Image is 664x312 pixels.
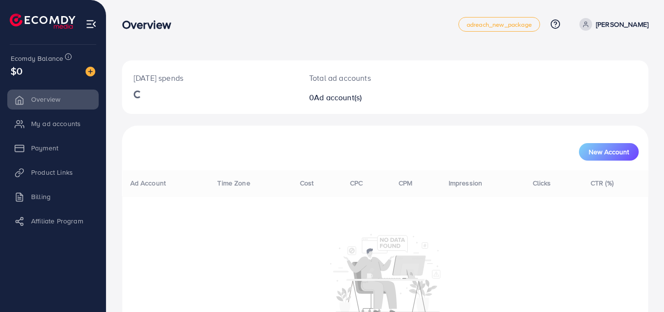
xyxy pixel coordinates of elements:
[309,93,418,102] h2: 0
[589,148,629,155] span: New Account
[579,143,639,161] button: New Account
[11,54,63,63] span: Ecomdy Balance
[458,17,540,32] a: adreach_new_package
[309,72,418,84] p: Total ad accounts
[122,18,179,32] h3: Overview
[467,21,532,28] span: adreach_new_package
[86,18,97,30] img: menu
[86,67,95,76] img: image
[576,18,648,31] a: [PERSON_NAME]
[596,18,648,30] p: [PERSON_NAME]
[10,14,75,29] img: logo
[314,92,362,103] span: Ad account(s)
[11,64,22,78] span: $0
[134,72,286,84] p: [DATE] spends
